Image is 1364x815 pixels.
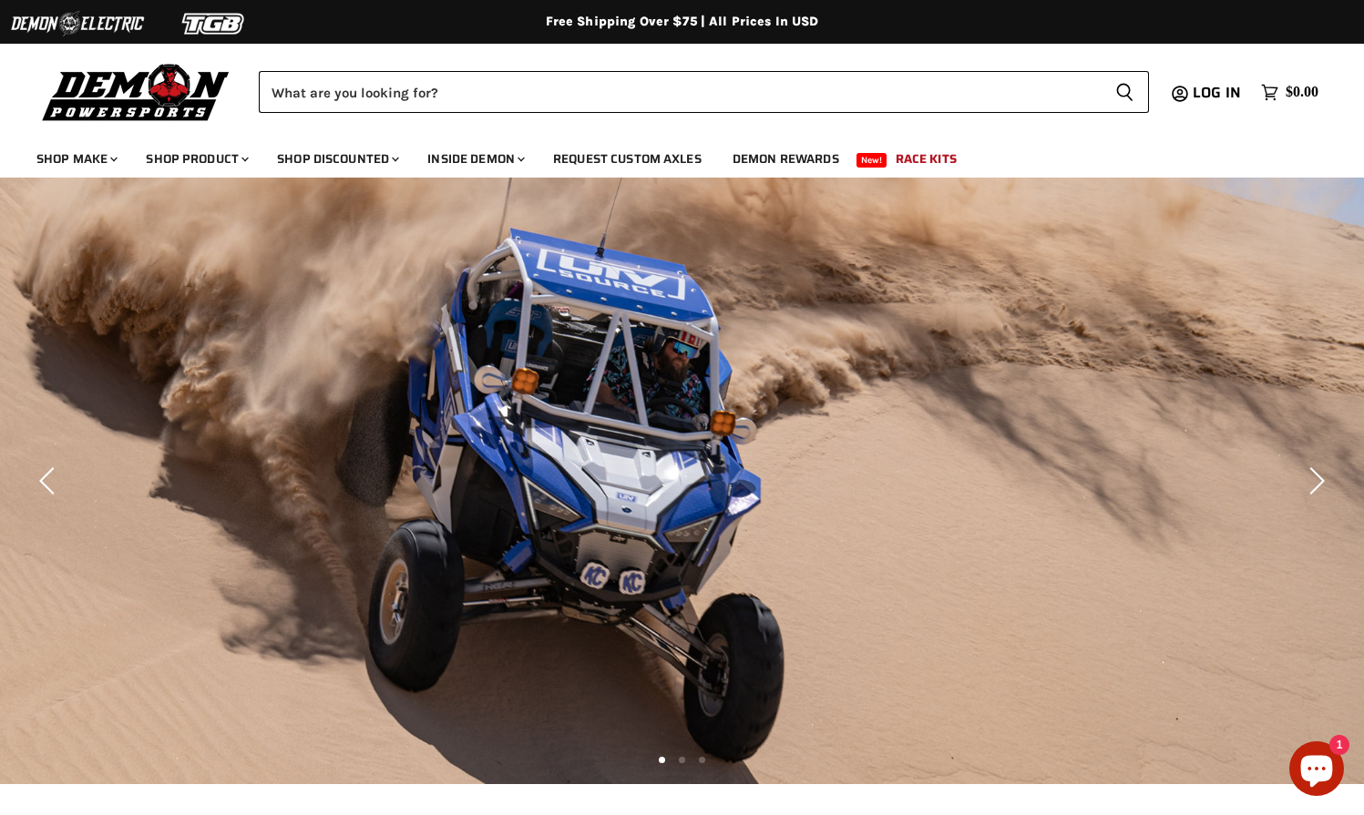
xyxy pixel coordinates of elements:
span: $0.00 [1286,84,1318,101]
img: Demon Powersports [36,59,236,124]
button: Next [1296,463,1332,499]
inbox-online-store-chat: Shopify online store chat [1284,741,1349,800]
button: Search [1101,71,1149,113]
a: Shop Make [23,140,128,178]
button: Previous [32,463,68,499]
li: Page dot 3 [699,757,705,763]
input: Search [259,71,1101,113]
a: Request Custom Axles [539,140,715,178]
li: Page dot 1 [659,757,665,763]
a: Log in [1185,85,1252,101]
span: Log in [1193,81,1241,104]
span: New! [856,153,887,168]
img: TGB Logo 2 [146,6,282,41]
a: Shop Product [132,140,260,178]
a: Inside Demon [414,140,536,178]
a: Race Kits [882,140,970,178]
ul: Main menu [23,133,1314,178]
a: Shop Discounted [263,140,410,178]
a: Demon Rewards [719,140,853,178]
form: Product [259,71,1149,113]
a: $0.00 [1252,79,1328,106]
li: Page dot 2 [679,757,685,763]
img: Demon Electric Logo 2 [9,6,146,41]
